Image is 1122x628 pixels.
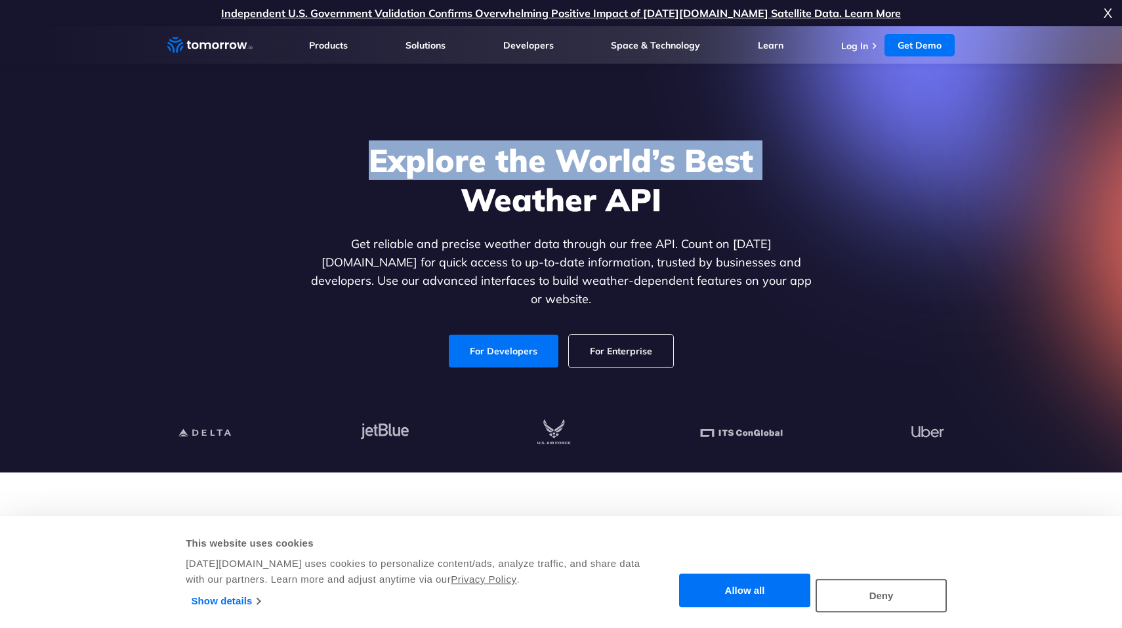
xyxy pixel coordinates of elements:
a: Log In [841,40,868,52]
a: Privacy Policy [451,574,516,585]
a: Show details [192,591,260,611]
button: Allow all [679,574,810,608]
div: [DATE][DOMAIN_NAME] uses cookies to personalize content/ads, analyze traffic, and share data with... [186,556,642,587]
a: Home link [167,35,253,55]
div: This website uses cookies [186,535,642,551]
p: Get reliable and precise weather data through our free API. Count on [DATE][DOMAIN_NAME] for quic... [308,235,814,308]
a: Space & Technology [611,39,700,51]
a: For Developers [449,335,558,367]
h1: Explore the World’s Best Weather API [308,140,814,219]
a: Solutions [405,39,446,51]
a: Learn [758,39,783,51]
a: For Enterprise [569,335,673,367]
button: Deny [816,579,947,612]
a: Get Demo [884,34,955,56]
a: Developers [503,39,554,51]
a: Products [309,39,348,51]
a: Independent U.S. Government Validation Confirms Overwhelming Positive Impact of [DATE][DOMAIN_NAM... [221,7,901,20]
